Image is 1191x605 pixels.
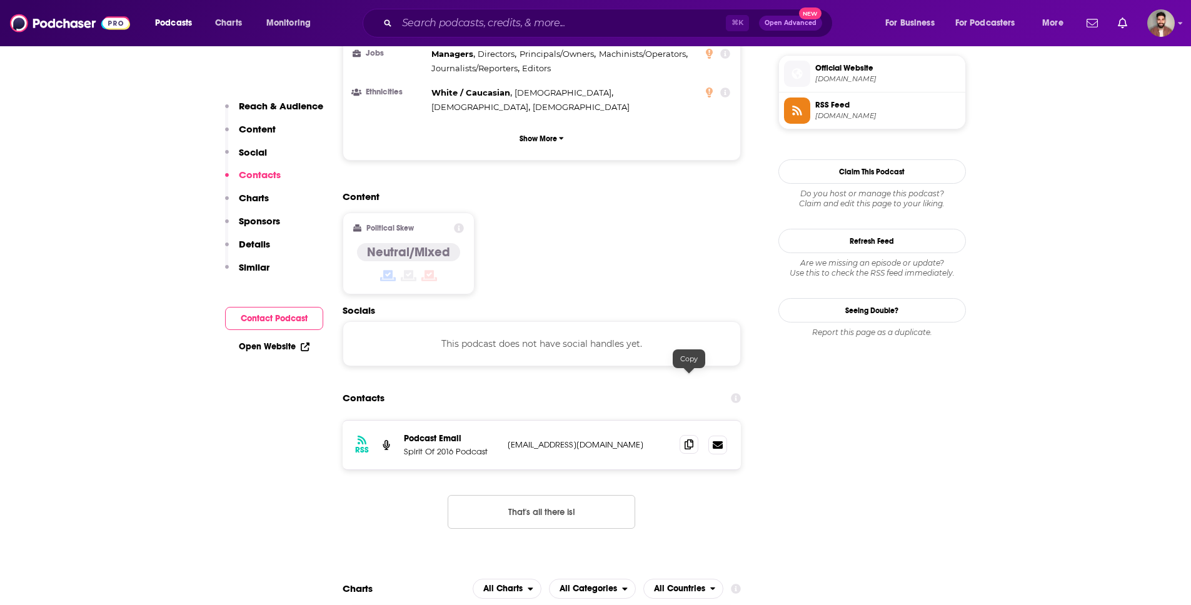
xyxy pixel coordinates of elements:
[374,9,845,37] div: Search podcasts, credits, & more...
[355,445,369,455] h3: RSS
[225,123,276,146] button: Content
[239,261,269,273] p: Similar
[431,102,528,112] span: [DEMOGRAPHIC_DATA]
[225,100,323,123] button: Reach & Audience
[431,100,530,114] span: ,
[473,579,541,599] h2: Platforms
[353,88,426,96] h3: Ethnicities
[778,229,966,253] button: Refresh Feed
[778,298,966,322] a: Seeing Double?
[643,579,724,599] button: open menu
[815,74,960,84] span: soundcloud.com
[515,86,613,100] span: ,
[239,215,280,227] p: Sponsors
[1113,12,1132,34] a: Show notifications dropdown
[784,61,960,87] a: Official Website[DOMAIN_NAME]
[431,86,512,100] span: ,
[225,238,270,261] button: Details
[654,584,705,593] span: All Countries
[599,49,686,59] span: Machinists/Operators
[146,13,208,33] button: open menu
[643,579,724,599] h2: Countries
[955,14,1015,32] span: For Podcasters
[483,584,523,593] span: All Charts
[778,327,966,337] div: Report this page as a duplicate.
[1033,13,1079,33] button: open menu
[239,341,309,352] a: Open Website
[343,386,384,410] h2: Contacts
[520,134,557,143] p: Show More
[1042,14,1063,32] span: More
[404,433,498,444] p: Podcast Email
[533,102,630,112] span: [DEMOGRAPHIC_DATA]
[815,111,960,121] span: feeds.soundcloud.com
[239,192,269,204] p: Charts
[784,97,960,124] a: RSS Feed[DOMAIN_NAME]
[353,49,426,57] h3: Jobs
[353,127,731,150] button: Show More
[431,63,518,73] span: Journalists/Reporters
[225,192,269,215] button: Charts
[599,47,688,61] span: ,
[765,20,817,26] span: Open Advanced
[239,100,323,112] p: Reach & Audience
[1082,12,1103,34] a: Show notifications dropdown
[726,15,749,31] span: ⌘ K
[207,13,249,33] a: Charts
[520,49,594,59] span: Principals/Owners
[1147,9,1175,37] span: Logged in as calmonaghan
[778,159,966,184] button: Claim This Podcast
[366,224,414,232] h2: Political Skew
[343,582,373,594] h2: Charts
[225,146,267,169] button: Social
[155,14,192,32] span: Podcasts
[10,11,130,35] img: Podchaser - Follow, Share and Rate Podcasts
[1147,9,1175,37] img: User Profile
[673,349,705,368] div: Copy
[239,123,276,135] p: Content
[877,13,950,33] button: open menu
[448,495,635,529] button: Nothing here.
[885,14,935,32] span: For Business
[799,7,822,19] span: New
[431,87,510,97] span: White / Caucasian
[549,579,636,599] button: open menu
[431,47,475,61] span: ,
[215,14,242,32] span: Charts
[225,307,323,330] button: Contact Podcast
[778,258,966,278] div: Are we missing an episode or update? Use this to check the RSS feed immediately.
[404,446,498,457] p: Spirit Of 2016 Podcast
[1147,9,1175,37] button: Show profile menu
[431,61,520,76] span: ,
[225,261,269,284] button: Similar
[759,16,822,31] button: Open AdvancedNew
[815,99,960,111] span: RSS Feed
[478,49,515,59] span: Directors
[473,579,541,599] button: open menu
[947,13,1033,33] button: open menu
[266,14,311,32] span: Monitoring
[778,189,966,209] div: Claim and edit this page to your liking.
[239,169,281,181] p: Contacts
[397,13,726,33] input: Search podcasts, credits, & more...
[815,62,960,74] span: Official Website
[343,191,731,202] h2: Content
[520,47,596,61] span: ,
[478,47,516,61] span: ,
[515,87,611,97] span: [DEMOGRAPHIC_DATA]
[258,13,327,33] button: open menu
[239,146,267,158] p: Social
[343,321,741,366] div: This podcast does not have social handles yet.
[239,238,270,250] p: Details
[343,304,741,316] h2: Socials
[508,439,670,450] p: [EMAIL_ADDRESS][DOMAIN_NAME]
[367,244,450,260] h4: Neutral/Mixed
[225,169,281,192] button: Contacts
[560,584,617,593] span: All Categories
[549,579,636,599] h2: Categories
[778,189,966,199] span: Do you host or manage this podcast?
[522,63,551,73] span: Editors
[431,49,473,59] span: Managers
[225,215,280,238] button: Sponsors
